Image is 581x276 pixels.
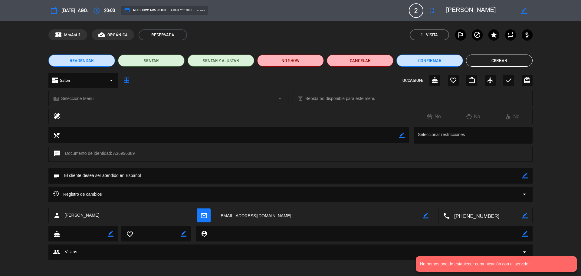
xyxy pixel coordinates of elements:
[450,77,457,84] i: favorite_border
[521,248,528,256] span: arrow_drop_down
[423,213,428,218] i: border_color
[257,55,324,67] button: NO SHOW
[126,231,133,237] i: favorite_border
[522,173,528,178] i: border_color
[124,7,166,13] span: NO SHOW: ARS 98.000
[521,8,527,14] i: border_color
[490,31,497,38] i: star
[91,5,102,16] button: access_time
[521,191,528,198] i: arrow_drop_down
[507,31,514,38] i: repeat
[108,77,115,84] i: arrow_drop_down
[327,55,393,67] button: Cancelar
[409,3,423,18] span: 2
[493,113,532,121] div: No
[53,96,59,101] i: chrome_reader_mode
[402,77,423,84] span: OCCASION:
[426,5,437,16] button: fullscreen
[200,212,207,219] i: mail_outline
[487,77,494,84] i: airplanemode_active
[431,77,438,84] i: cake
[524,31,531,38] i: attach_money
[505,77,512,84] i: check
[276,95,284,102] i: arrow_drop_down
[53,191,102,198] span: Registro de cambios
[50,7,57,14] i: calendar_today
[305,95,375,102] span: Bebida no disponible para este menú
[53,112,61,121] i: healing
[421,32,423,38] span: 1
[53,212,61,219] i: person
[60,77,70,84] span: Salón
[61,6,88,15] span: [DATE], ago.
[48,55,115,67] button: REAGENDAR
[522,213,528,218] i: border_color
[53,248,60,256] span: group
[107,32,128,38] span: ORGÁNICA
[201,230,207,237] i: person_pin
[457,31,464,38] i: outlined_flag
[188,55,254,67] button: SENTAR Y AJUSTAR
[196,8,205,12] span: stripe
[468,77,475,84] i: work_outline
[466,55,533,67] button: Cerrar
[48,147,533,162] div: Documento de identidad: A36996389
[108,231,113,237] i: border_color
[48,5,59,16] button: calendar_today
[70,58,94,64] span: REAGENDAR
[65,248,77,255] span: Visitas
[454,113,493,121] div: No
[124,7,130,13] i: credit_card
[443,212,450,219] i: local_phone
[53,172,60,179] i: subject
[414,113,454,121] div: No
[53,132,60,138] i: local_dining
[181,231,186,237] i: border_color
[399,132,405,138] i: border_color
[474,31,481,38] i: block
[61,95,94,102] span: Seleccione Menú
[426,32,438,38] em: Visita
[53,231,60,237] i: cake
[64,32,81,38] span: MmAsU1
[522,231,528,237] i: border_color
[123,77,130,84] i: border_all
[104,6,115,15] span: 20:00
[524,77,531,84] i: card_giftcard
[51,77,59,84] i: dashboard
[428,7,435,14] i: fullscreen
[53,150,61,158] i: chat
[118,55,185,67] button: SENTAR
[297,96,303,101] i: local_bar
[64,212,99,219] span: [PERSON_NAME]
[55,31,62,38] span: confirmation_number
[416,256,577,272] notyf-toast: No hemos podido establecer comunicación con el servidor.
[98,31,105,38] i: cloud_done
[396,55,463,67] button: Confirmar
[93,7,100,14] i: access_time
[139,29,187,40] span: RESERVADA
